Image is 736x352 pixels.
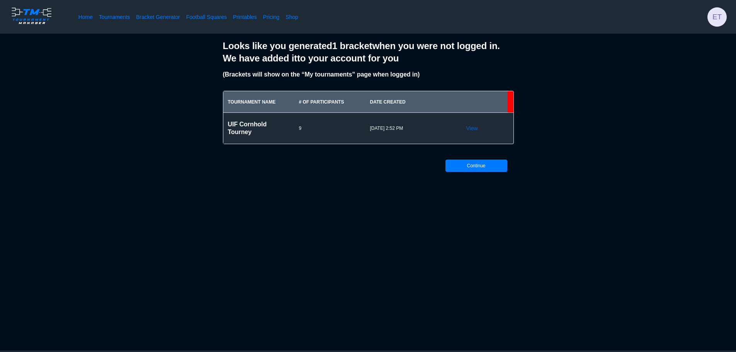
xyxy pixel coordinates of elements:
h2: UIF Cornhold Tourney [228,121,290,136]
a: View [466,124,478,132]
div: Tournament Name [228,99,290,105]
div: elyse thoele [707,7,727,27]
span: 08/28/2025 2:52 PM [370,125,432,131]
a: Football Squares [186,13,227,21]
img: logo.ffa97a18e3bf2c7d.png [9,6,54,26]
h2: (Brackets will show on the “My tournaments” page when logged in) [223,71,513,78]
button: ET [707,7,727,27]
a: Shop [286,13,298,21]
div: Date Created [370,99,432,105]
span: 9 [299,125,361,131]
a: Tournaments [99,13,130,21]
a: Pricing [263,13,279,21]
a: Printables [233,13,257,21]
a: Bracket Generator [136,13,180,21]
h2: Looks like you generated 1 bracket when you were not logged in. We have added it to your account ... [223,40,513,65]
div: # of Participants [299,99,361,105]
button: Continue [445,160,507,172]
a: Home [78,13,93,21]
